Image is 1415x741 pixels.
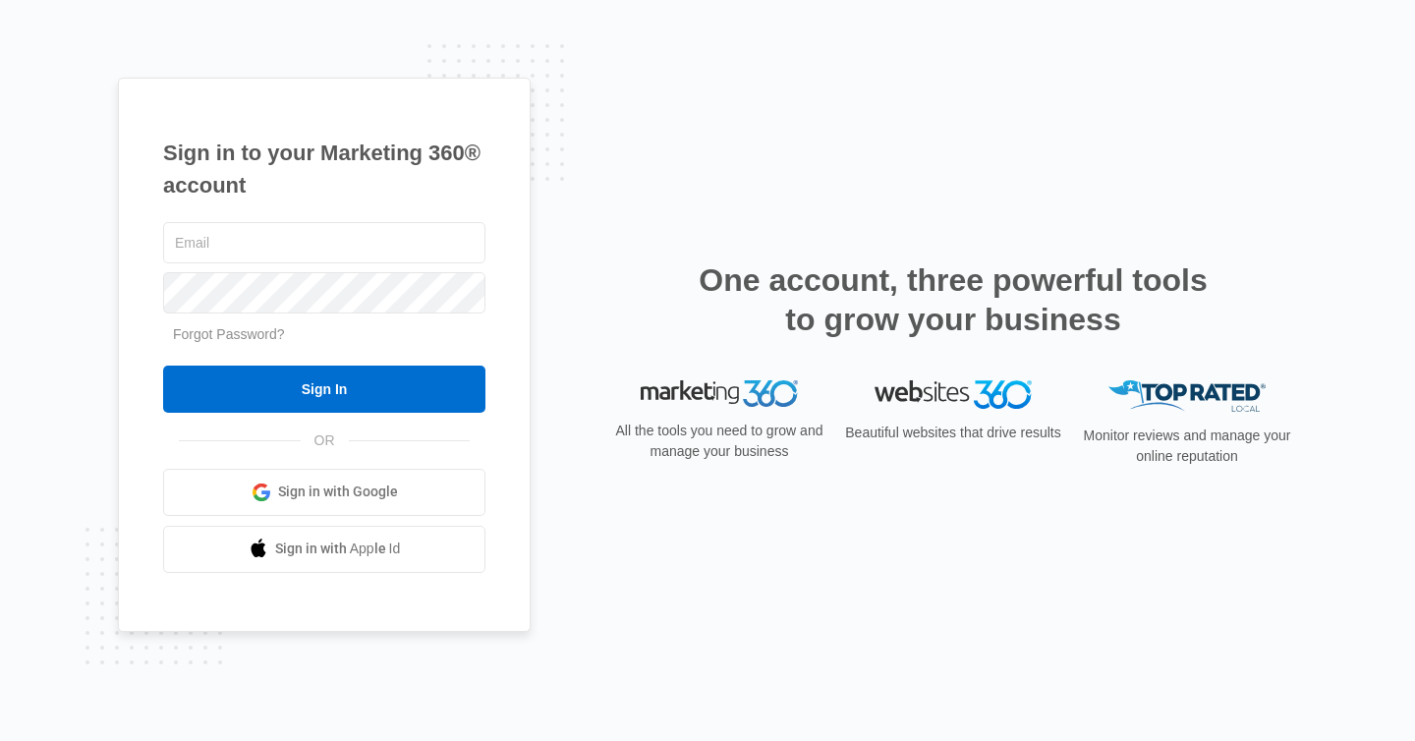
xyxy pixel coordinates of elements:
[875,380,1032,409] img: Websites 360
[641,380,798,408] img: Marketing 360
[843,423,1063,443] p: Beautiful websites that drive results
[693,260,1214,339] h2: One account, three powerful tools to grow your business
[275,539,401,559] span: Sign in with Apple Id
[609,421,829,462] p: All the tools you need to grow and manage your business
[163,366,485,413] input: Sign In
[163,469,485,516] a: Sign in with Google
[1108,380,1266,413] img: Top Rated Local
[278,482,398,502] span: Sign in with Google
[163,222,485,263] input: Email
[163,526,485,573] a: Sign in with Apple Id
[163,137,485,201] h1: Sign in to your Marketing 360® account
[1077,426,1297,467] p: Monitor reviews and manage your online reputation
[301,430,349,451] span: OR
[173,326,285,342] a: Forgot Password?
